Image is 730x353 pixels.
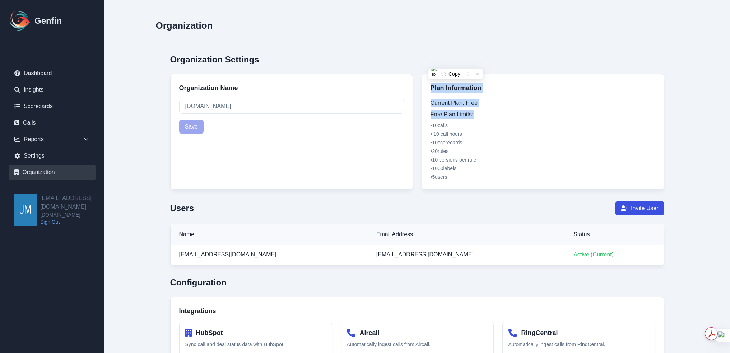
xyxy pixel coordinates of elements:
div: Reports [9,132,96,147]
a: Scorecards [9,99,96,113]
span: [EMAIL_ADDRESS][DOMAIN_NAME] [376,251,474,257]
h4: Aircall [360,328,380,338]
h2: Configuration [170,277,664,288]
li: • 5 users [431,173,655,181]
span: Current Plan: [431,100,464,106]
span: Active (Current) [573,251,614,257]
a: Insights [9,83,96,97]
p: Free [431,99,655,107]
th: Status [565,224,664,245]
h4: HubSpot [196,328,223,338]
h4: Free Plan Limits: [431,110,655,119]
p: Automatically ingest calls from Aircall. [347,341,488,348]
span: [EMAIL_ADDRESS][DOMAIN_NAME] [179,251,276,257]
a: Organization [9,165,96,180]
h1: Genfin [34,15,62,27]
h3: Plan Information [431,83,655,93]
li: • 1000 labels [431,165,655,172]
li: • 10 versions per rule [431,156,655,163]
li: • 10 scorecards [431,139,655,146]
li: • 10 call hours [431,130,655,138]
p: Automatically ingest calls from RingCentral. [508,341,649,348]
h2: [EMAIL_ADDRESS][DOMAIN_NAME] [40,194,104,211]
img: jmendoza@aainsco.com [14,194,37,226]
span: [DOMAIN_NAME] [40,211,104,218]
th: Email Address [368,224,565,245]
th: Name [171,224,368,245]
h2: Users [170,203,194,214]
button: Invite User [615,201,664,215]
h4: RingCentral [521,328,558,338]
p: Sync call and deal status data with HubSpot. [185,341,326,348]
img: Logo [9,9,32,32]
a: Dashboard [9,66,96,80]
a: Calls [9,116,96,130]
h3: Organization Name [179,83,404,93]
h2: Organization Settings [170,54,664,65]
li: • 20 rules [431,148,655,155]
li: • 10 calls [431,122,655,129]
h3: Integrations [179,306,655,316]
a: Sign Out [40,218,104,226]
a: Settings [9,149,96,163]
button: Save [179,120,204,134]
input: Enter your organization name [179,99,404,114]
h2: Organization [156,20,213,31]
